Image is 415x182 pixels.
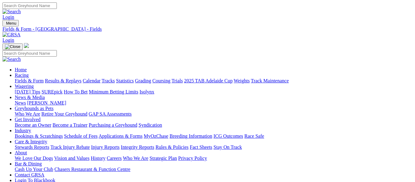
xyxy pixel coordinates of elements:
[99,133,143,139] a: Applications & Forms
[27,100,66,105] a: [PERSON_NAME]
[15,100,26,105] a: News
[15,122,51,128] a: Become an Owner
[89,111,132,117] a: GAP SA Assessments
[83,78,100,83] a: Calendar
[184,78,233,83] a: 2025 TAB Adelaide Cup
[15,84,34,89] a: Wagering
[15,106,53,111] a: Greyhounds as Pets
[53,122,88,128] a: Become a Trainer
[2,50,57,57] input: Search
[6,21,16,26] span: Menu
[121,144,154,150] a: Integrity Reports
[2,32,21,38] img: GRSA
[15,133,413,139] div: Industry
[234,78,250,83] a: Weights
[178,156,207,161] a: Privacy Policy
[213,133,243,139] a: ICG Outcomes
[15,144,413,150] div: Care & Integrity
[251,78,289,83] a: Track Maintenance
[54,167,130,172] a: Chasers Restaurant & Function Centre
[15,144,49,150] a: Stewards Reports
[144,133,168,139] a: MyOzChase
[139,122,162,128] a: Syndication
[2,43,23,50] button: Toggle navigation
[15,89,413,95] div: Wagering
[15,172,44,177] a: Contact GRSA
[102,78,115,83] a: Tracks
[89,122,137,128] a: Purchasing a Greyhound
[150,156,177,161] a: Strategic Plan
[15,133,63,139] a: Bookings & Scratchings
[64,89,88,94] a: How To Bet
[15,156,53,161] a: We Love Our Dogs
[15,100,413,106] div: News & Media
[15,111,413,117] div: Greyhounds as Pets
[123,156,148,161] a: Who We Are
[41,89,62,94] a: SUREpick
[89,89,138,94] a: Minimum Betting Limits
[91,144,119,150] a: Injury Reports
[2,26,413,32] a: Fields & Form - [GEOGRAPHIC_DATA] - Fields
[91,156,105,161] a: History
[15,167,413,172] div: Bar & Dining
[41,111,88,117] a: Retire Your Greyhound
[2,2,57,9] input: Search
[64,133,97,139] a: Schedule of Fees
[213,144,242,150] a: Stay On Track
[244,133,264,139] a: Race Safe
[190,144,212,150] a: Fact Sheets
[24,43,29,48] img: logo-grsa-white.png
[5,44,20,49] img: Close
[15,73,29,78] a: Racing
[15,128,31,133] a: Industry
[2,38,14,43] a: Login
[152,78,170,83] a: Coursing
[116,78,134,83] a: Statistics
[15,122,413,128] div: Get Involved
[15,95,45,100] a: News & Media
[15,89,40,94] a: [DATE] Tips
[15,78,413,84] div: Racing
[139,89,154,94] a: Isolynx
[15,139,47,144] a: Care & Integrity
[2,14,14,20] a: Login
[2,9,21,14] img: Search
[155,144,189,150] a: Rules & Policies
[54,156,89,161] a: Vision and Values
[15,167,53,172] a: Cash Up Your Club
[15,67,27,72] a: Home
[15,78,44,83] a: Fields & Form
[15,161,42,166] a: Bar & Dining
[50,144,90,150] a: Track Injury Rebate
[15,111,40,117] a: Who We Are
[15,117,41,122] a: Get Involved
[15,150,27,155] a: About
[107,156,122,161] a: Careers
[2,57,21,62] img: Search
[171,78,183,83] a: Trials
[15,156,413,161] div: About
[135,78,151,83] a: Grading
[170,133,212,139] a: Breeding Information
[45,78,81,83] a: Results & Replays
[2,20,19,26] button: Toggle navigation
